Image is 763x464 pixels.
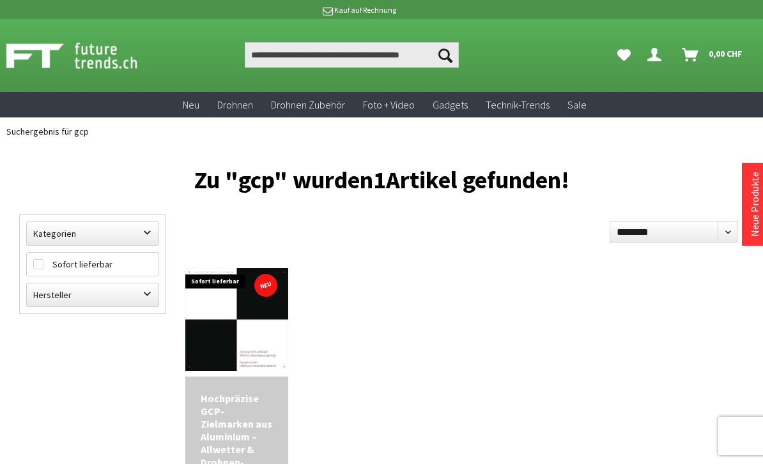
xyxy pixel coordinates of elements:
label: Hersteller [27,283,158,306]
span: Gadgets [433,98,468,111]
span: Sale [567,98,587,111]
span: Neu [183,98,199,111]
a: Meine Favoriten [611,42,637,68]
label: Sofort lieferbar [27,253,158,276]
a: Drohnen [208,92,262,118]
button: Suchen [432,42,459,68]
input: Produkt, Marke, Kategorie, EAN, Artikelnummer… [245,42,458,68]
span: Drohnen Zubehör [271,98,345,111]
a: Gadgets [424,92,477,118]
span: 1 [373,165,386,195]
a: Drohnen Zubehör [262,92,354,118]
span: Drohnen [217,98,253,111]
a: Sale [559,92,596,118]
a: Technik-Trends [477,92,559,118]
h1: Zu "gcp" wurden Artikel gefunden! [19,171,744,189]
span: Technik-Trends [486,98,550,111]
a: Neu [174,92,208,118]
span: 0,00 CHF [709,43,743,64]
span: Foto + Video [363,98,415,111]
a: Dein Konto [642,42,672,68]
label: Kategorien [27,222,158,245]
a: Foto + Video [354,92,424,118]
img: Shop Futuretrends - zur Startseite wechseln [6,40,166,71]
span: Suchergebnis für gcp [6,126,89,137]
img: Hochpräzise GCP-Zielmarken aus Aluminium – Allwetter & Drohnen-kompatibel [185,268,288,370]
a: Neue Produkte [748,172,761,237]
a: Warenkorb [677,42,749,68]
